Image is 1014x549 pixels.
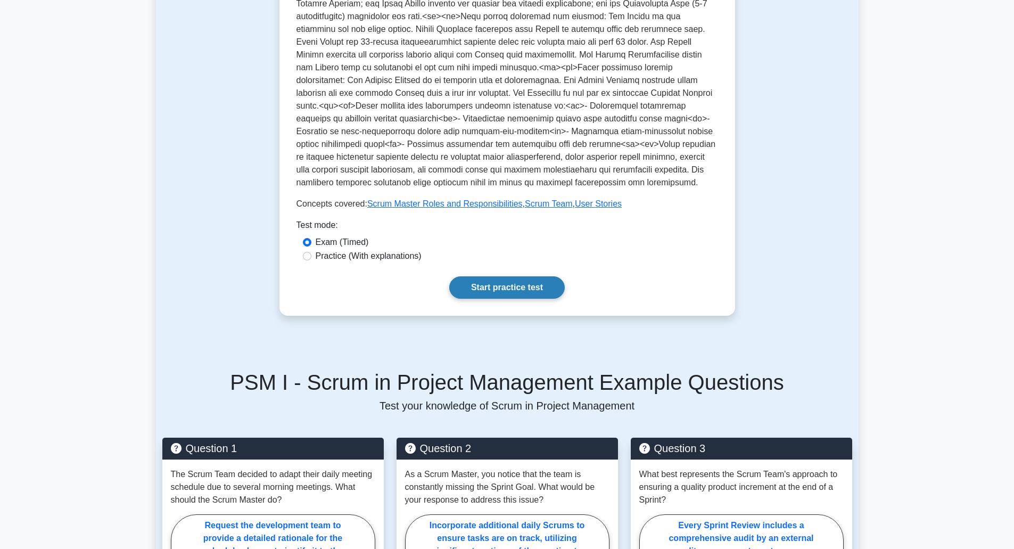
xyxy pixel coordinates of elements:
a: Scrum Team [525,199,573,208]
h5: PSM I - Scrum in Project Management Example Questions [162,370,852,395]
p: What best represents the Scrum Team's approach to ensuring a quality product increment at the end... [639,468,844,506]
a: User Stories [575,199,622,208]
h5: Question 1 [171,442,375,455]
a: Scrum Master Roles and Responsibilities [367,199,523,208]
p: As a Scrum Master, you notice that the team is constantly missing the Sprint Goal. What would be ... [405,468,609,506]
p: Concepts covered: , , [296,198,622,210]
p: The Scrum Team decided to adapt their daily meeting schedule due to several morning meetings. Wha... [171,468,375,506]
p: Test your knowledge of Scrum in Project Management [162,399,852,412]
div: Test mode: [296,219,718,236]
h5: Question 3 [639,442,844,455]
label: Practice (With explanations) [316,250,422,263]
h5: Question 2 [405,442,609,455]
label: Exam (Timed) [316,236,369,249]
a: Start practice test [449,276,565,299]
